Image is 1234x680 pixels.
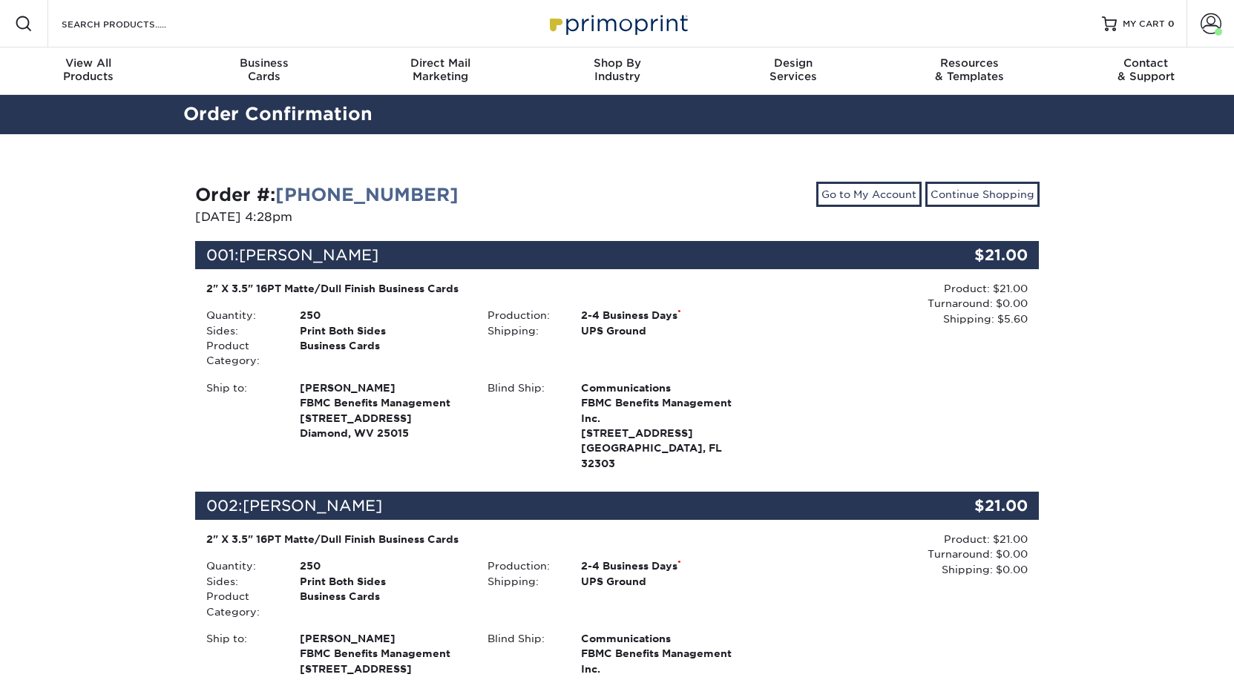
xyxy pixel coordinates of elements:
[300,380,465,439] strong: Diamond, WV 25015
[172,101,1063,128] h2: Order Confirmation
[1057,56,1234,70] span: Contact
[529,47,706,95] a: Shop ByIndustry
[1057,47,1234,95] a: Contact& Support
[581,631,746,646] span: Communications
[882,47,1058,95] a: Resources& Templates
[581,380,746,395] span: Communications
[195,492,899,520] div: 002:
[1168,19,1175,29] span: 0
[899,241,1040,269] div: $21.00
[206,281,747,296] div: 2" X 3.5" 16PT Matte/Dull Finish Business Cards
[289,589,476,619] div: Business Cards
[177,56,353,70] span: Business
[758,281,1028,326] div: Product: $21.00 Turnaround: $0.00 Shipping: $5.60
[352,56,529,70] span: Direct Mail
[195,241,899,269] div: 001:
[758,532,1028,577] div: Product: $21.00 Turnaround: $0.00 Shipping: $0.00
[581,646,746,676] span: FBMC Benefits Management Inc.
[195,380,289,441] div: Ship to:
[570,574,758,589] div: UPS Ground
[352,47,529,95] a: Direct MailMarketing
[300,395,465,410] span: FBMC Benefits Management
[476,308,570,323] div: Production:
[289,574,476,589] div: Print Both Sides
[570,308,758,323] div: 2-4 Business Days
[476,558,570,573] div: Production:
[899,492,1040,520] div: $21.00
[476,574,570,589] div: Shipping:
[195,558,289,573] div: Quantity:
[289,308,476,323] div: 250
[476,323,570,338] div: Shipping:
[177,47,353,95] a: BusinessCards
[581,395,746,426] span: FBMC Benefits Management Inc.
[300,646,465,661] span: FBMC Benefits Management
[543,7,692,39] img: Primoprint
[352,56,529,83] div: Marketing
[570,323,758,338] div: UPS Ground
[816,182,922,207] a: Go to My Account
[705,56,882,83] div: Services
[195,589,289,619] div: Product Category:
[195,338,289,369] div: Product Category:
[289,323,476,338] div: Print Both Sides
[289,558,476,573] div: 250
[243,497,382,515] span: [PERSON_NAME]
[206,532,747,547] div: 2" X 3.5" 16PT Matte/Dull Finish Business Cards
[882,56,1058,70] span: Resources
[275,184,459,205] a: [PHONE_NUMBER]
[195,323,289,338] div: Sides:
[882,56,1058,83] div: & Templates
[289,338,476,369] div: Business Cards
[925,182,1040,207] a: Continue Shopping
[1123,18,1165,30] span: MY CART
[570,558,758,573] div: 2-4 Business Days
[239,246,378,264] span: [PERSON_NAME]
[529,56,706,70] span: Shop By
[476,380,570,471] div: Blind Ship:
[195,184,459,205] strong: Order #:
[300,661,465,676] span: [STREET_ADDRESS]
[177,56,353,83] div: Cards
[705,47,882,95] a: DesignServices
[60,15,205,33] input: SEARCH PRODUCTS.....
[581,380,746,469] strong: [GEOGRAPHIC_DATA], FL 32303
[195,574,289,589] div: Sides:
[300,380,465,395] span: [PERSON_NAME]
[581,426,746,440] span: [STREET_ADDRESS]
[195,308,289,323] div: Quantity:
[705,56,882,70] span: Design
[529,56,706,83] div: Industry
[300,631,465,646] span: [PERSON_NAME]
[1057,56,1234,83] div: & Support
[300,411,465,426] span: [STREET_ADDRESS]
[195,208,606,226] p: [DATE] 4:28pm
